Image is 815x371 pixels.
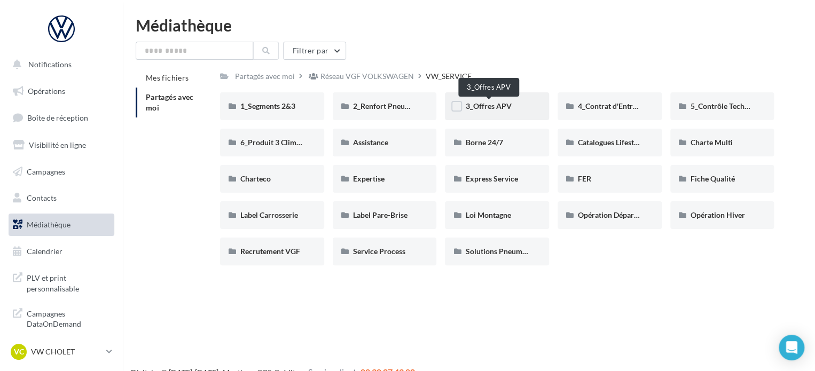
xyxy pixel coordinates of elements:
[353,138,388,147] span: Assistance
[6,240,116,263] a: Calendrier
[465,174,518,183] span: Express Service
[320,71,414,82] div: Réseau VGF VOLKSWAGEN
[578,174,591,183] span: FER
[146,73,189,82] span: Mes fichiers
[426,71,472,82] div: VW_SERVICE
[6,214,116,236] a: Médiathèque
[353,210,407,219] span: Label Pare-Brise
[578,210,679,219] span: Opération Départ en Vacances
[240,138,325,147] span: 6_Produit 3 Climatisation
[27,167,65,176] span: Campagnes
[465,138,503,147] span: Borne 24/7
[136,17,802,33] div: Médiathèque
[28,86,65,96] span: Opérations
[6,106,116,129] a: Boîte de réception
[6,134,116,156] a: Visibilité en ligne
[240,210,298,219] span: Label Carrosserie
[6,266,116,298] a: PLV et print personnalisable
[14,346,24,357] span: VC
[465,247,546,256] span: Solutions Pneumatiques
[28,60,72,69] span: Notifications
[465,101,511,110] span: 3_Offres APV
[691,210,745,219] span: Opération Hiver
[578,101,649,110] span: 4_Contrat d'Entretien
[578,138,644,147] span: Catalogues Lifestyle
[27,271,110,294] span: PLV et print personnalisable
[353,101,435,110] span: 2_Renfort Pneumatiques
[353,174,385,183] span: Expertise
[691,138,733,147] span: Charte Multi
[27,247,62,256] span: Calendrier
[6,53,112,76] button: Notifications
[6,302,116,334] a: Campagnes DataOnDemand
[27,113,88,122] span: Boîte de réception
[283,42,346,60] button: Filtrer par
[31,346,102,357] p: VW CHOLET
[235,71,295,82] div: Partagés avec moi
[6,80,116,102] a: Opérations
[779,335,804,360] div: Open Intercom Messenger
[691,174,735,183] span: Fiche Qualité
[29,140,86,149] span: Visibilité en ligne
[240,101,295,110] span: 1_Segments 2&3
[146,92,194,112] span: Partagés avec moi
[27,193,57,202] span: Contacts
[6,187,116,209] a: Contacts
[6,161,116,183] a: Campagnes
[27,220,70,229] span: Médiathèque
[458,78,519,97] div: 3_Offres APV
[465,210,511,219] span: Loi Montagne
[240,247,300,256] span: Recrutement VGF
[9,342,114,362] a: VC VW CHOLET
[27,306,110,329] span: Campagnes DataOnDemand
[240,174,271,183] span: Charteco
[691,101,784,110] span: 5_Contrôle Technique offert
[353,247,405,256] span: Service Process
